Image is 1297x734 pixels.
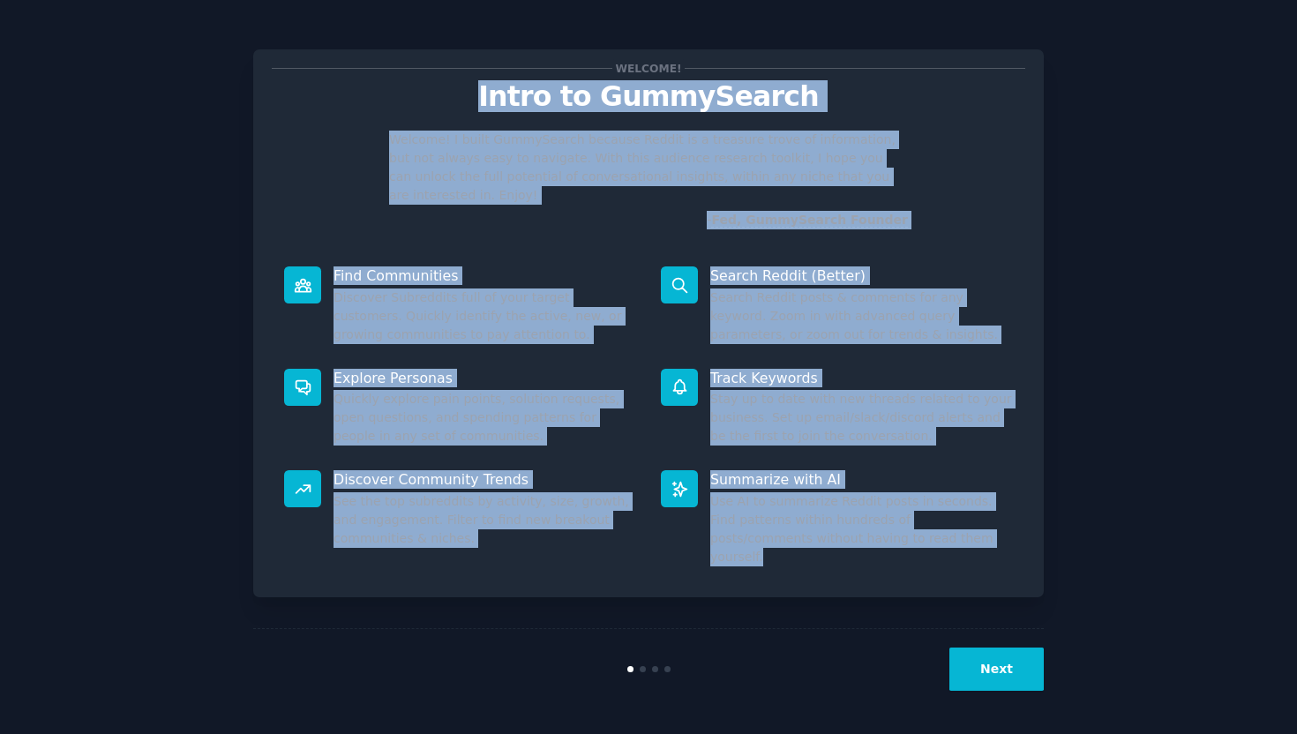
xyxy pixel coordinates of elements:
[334,288,636,344] dd: Discover Subreddits full of your target customers. Quickly identify the active, new, or growing c...
[334,369,636,387] p: Explore Personas
[272,81,1025,112] p: Intro to GummySearch
[710,470,1013,489] p: Summarize with AI
[389,131,908,205] p: Welcome! I built GummySearch because Reddit is a treasure trove of information, but not always ea...
[710,492,1013,566] dd: Use AI to summarize Reddit posts in seconds. Find patterns within hundreds of posts/comments with...
[710,288,1013,344] dd: Search Reddit posts & comments for any keyword. Zoom in with advanced query parameters, or zoom o...
[334,266,636,285] p: Find Communities
[707,211,908,229] div: -
[710,390,1013,446] dd: Stay up to date with new threads related to your business. Set up email/slack/discord alerts and ...
[334,390,636,446] dd: Quickly explore pain points, solution requests, open questions, and spending patterns for people ...
[334,492,636,548] dd: See the top subreddits by activity, size, growth, and engagement. Filter to find new breakout com...
[949,648,1044,691] button: Next
[710,266,1013,285] p: Search Reddit (Better)
[612,59,685,78] span: Welcome!
[711,213,908,228] a: Fed, GummySearch Founder
[710,369,1013,387] p: Track Keywords
[334,470,636,489] p: Discover Community Trends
